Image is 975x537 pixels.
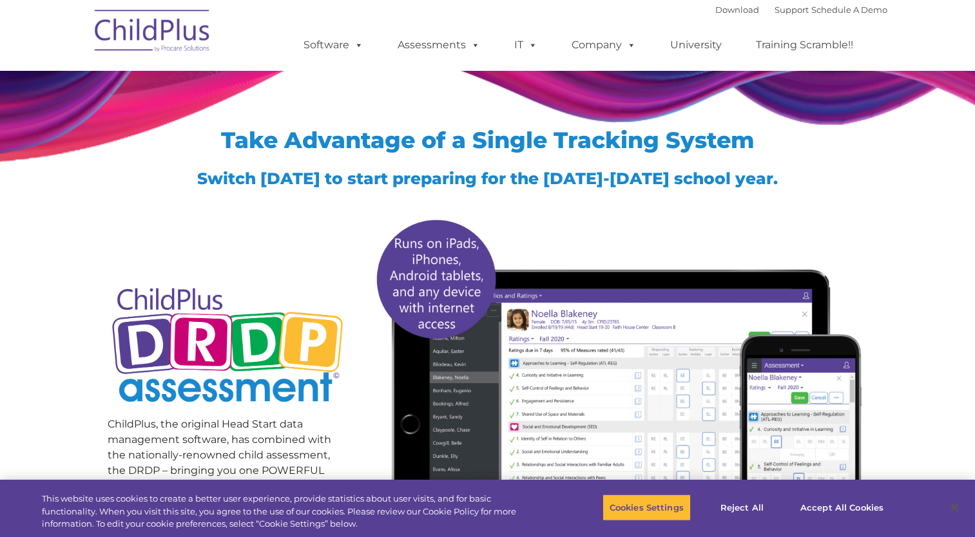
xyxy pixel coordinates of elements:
[291,32,376,58] a: Software
[108,274,348,420] img: Copyright - DRDP Logo
[775,5,809,15] a: Support
[603,494,691,521] button: Cookies Settings
[940,493,969,522] button: Close
[42,493,536,531] div: This website uses cookies to create a better user experience, provide statistics about user visit...
[702,494,782,521] button: Reject All
[715,5,759,15] a: Download
[811,5,887,15] a: Schedule A Demo
[657,32,735,58] a: University
[559,32,649,58] a: Company
[108,418,331,492] span: ChildPlus, the original Head Start data management software, has combined with the nationally-ren...
[501,32,550,58] a: IT
[385,32,493,58] a: Assessments
[715,5,887,15] font: |
[793,494,891,521] button: Accept All Cookies
[221,126,755,154] span: Take Advantage of a Single Tracking System
[743,32,866,58] a: Training Scramble!!
[197,169,778,188] span: Switch [DATE] to start preparing for the [DATE]-[DATE] school year.
[88,1,217,65] img: ChildPlus by Procare Solutions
